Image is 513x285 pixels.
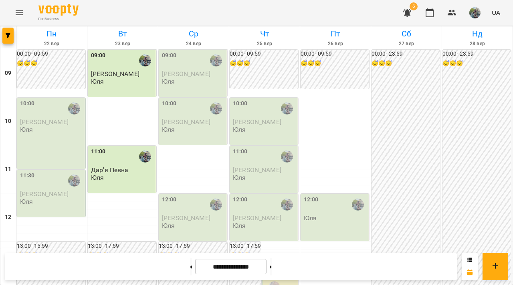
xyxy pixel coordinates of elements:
h6: 00:00 - 09:59 [301,50,369,58]
button: UA [489,5,503,20]
h6: Сб [372,28,440,40]
label: 10:00 [233,99,248,108]
h6: 25 вер [230,40,299,48]
h6: 12 [5,213,11,222]
p: Юля [162,126,175,133]
h6: Ср [160,28,228,40]
h6: 00:00 - 23:59 [442,50,511,58]
label: 12:00 [304,195,319,204]
label: 12:00 [233,195,248,204]
img: Юля [281,102,293,114]
h6: 28 вер [443,40,511,48]
h6: 00:00 - 09:59 [230,50,298,58]
h6: Вт [89,28,157,40]
label: 10:00 [20,99,35,108]
p: Юля [20,126,33,133]
h6: 13:00 - 15:59 [17,242,85,251]
h6: Пн [18,28,86,40]
h6: 10 [5,117,11,126]
img: Юля [68,175,80,187]
h6: 11 [5,165,11,174]
label: 11:00 [233,147,248,156]
label: 11:00 [91,147,106,156]
p: Юля [91,174,104,181]
h6: 00:00 - 23:59 [372,50,440,58]
img: Юля [210,102,222,114]
img: Юля [281,199,293,211]
span: [PERSON_NAME] [233,214,281,222]
img: c71655888622cca4d40d307121b662d7.jpeg [469,7,481,18]
span: [PERSON_NAME] [233,166,281,174]
span: [PERSON_NAME] [162,214,210,222]
img: Юля [139,151,151,163]
span: Дар'я Певна [91,166,129,174]
h6: 13:00 - 17:59 [159,242,227,251]
img: Юля [210,199,222,211]
span: 6 [410,2,418,10]
label: 09:00 [162,51,177,60]
h6: 😴😴😴 [442,59,511,68]
span: [PERSON_NAME] [162,118,210,126]
span: [PERSON_NAME] [91,70,139,78]
h6: 😴😴😴 [372,59,440,68]
img: Юля [352,199,364,211]
img: Юля [210,54,222,66]
img: Юля [139,54,151,66]
h6: Нд [443,28,511,40]
span: [PERSON_NAME] [20,118,69,126]
h6: 😴😴😴 [301,59,369,68]
label: 10:00 [162,99,177,108]
p: Юля [233,174,246,181]
img: Юля [68,102,80,114]
span: UA [492,8,500,17]
h6: 22 вер [18,40,86,48]
span: For Business [38,16,79,22]
p: Юля [162,222,175,229]
img: Юля [281,151,293,163]
label: 09:00 [91,51,106,60]
h6: 26 вер [301,40,370,48]
h6: Чт [230,28,299,40]
img: Voopty Logo [38,4,79,16]
p: Юля [304,215,317,221]
span: [PERSON_NAME] [233,118,281,126]
h6: 09 [5,69,11,78]
h6: 13:00 - 17:59 [230,242,261,251]
p: Юля [233,222,246,229]
label: 12:00 [162,195,177,204]
p: Юля [91,78,104,85]
h6: 23 вер [89,40,157,48]
h6: 00:00 - 09:59 [17,50,85,58]
h6: 27 вер [372,40,440,48]
h6: 😴😴😴 [230,59,298,68]
h6: Пт [301,28,370,40]
h6: 13:00 - 17:59 [88,242,156,251]
p: Юля [233,126,246,133]
button: Menu [10,3,29,22]
label: 11:30 [20,171,35,180]
p: Юля [20,198,33,205]
h6: 😴😴😴 [17,59,85,68]
span: [PERSON_NAME] [162,70,210,78]
p: Юля [162,78,175,85]
span: [PERSON_NAME] [20,190,69,198]
h6: 24 вер [160,40,228,48]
